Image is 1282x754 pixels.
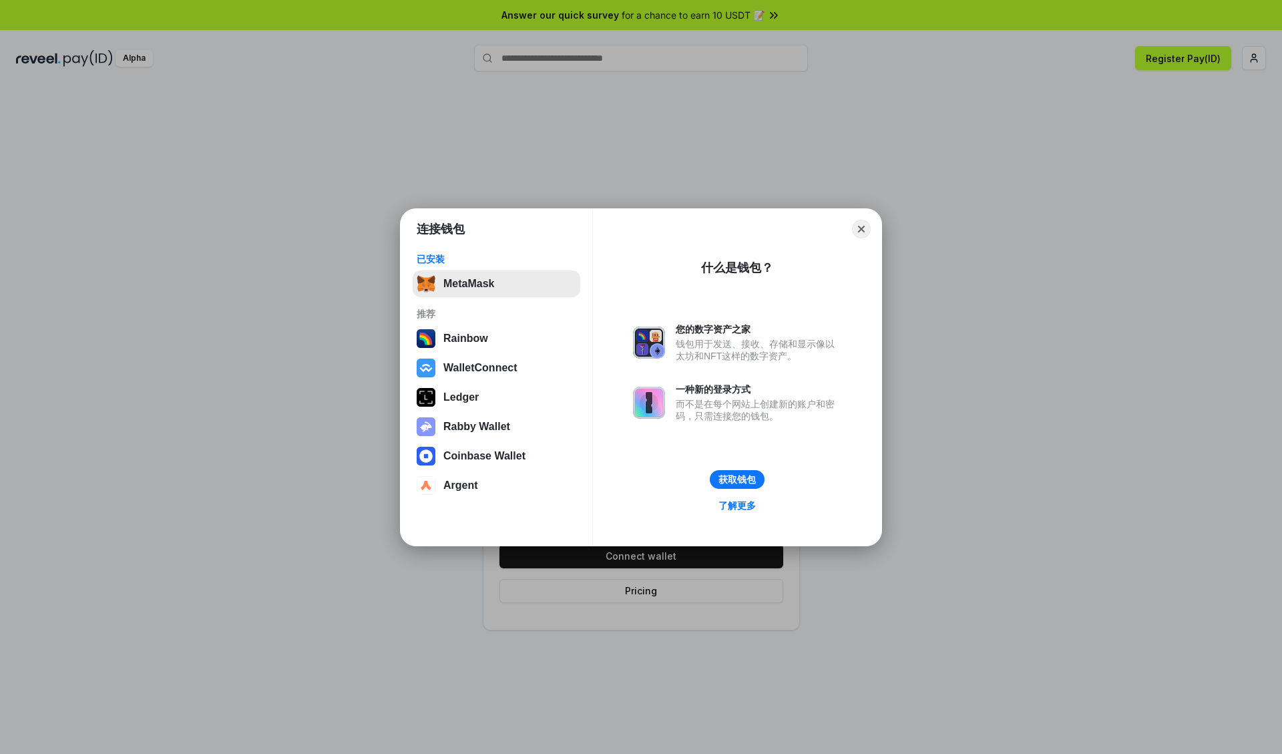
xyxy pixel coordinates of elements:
[443,391,479,403] div: Ledger
[413,325,580,352] button: Rainbow
[443,421,510,433] div: Rabby Wallet
[413,472,580,499] button: Argent
[443,480,478,492] div: Argent
[413,413,580,440] button: Rabby Wallet
[701,260,773,276] div: 什么是钱包？
[417,476,435,495] img: svg+xml,%3Csvg%20width%3D%2228%22%20height%3D%2228%22%20viewBox%3D%220%200%2028%2028%22%20fill%3D...
[676,338,841,362] div: 钱包用于发送、接收、存储和显示像以太坊和NFT这样的数字资产。
[417,388,435,407] img: svg+xml,%3Csvg%20xmlns%3D%22http%3A%2F%2Fwww.w3.org%2F2000%2Fsvg%22%20width%3D%2228%22%20height%3...
[413,384,580,411] button: Ledger
[852,220,871,238] button: Close
[413,443,580,469] button: Coinbase Wallet
[718,474,756,486] div: 获取钱包
[676,323,841,335] div: 您的数字资产之家
[417,417,435,436] img: svg+xml,%3Csvg%20xmlns%3D%22http%3A%2F%2Fwww.w3.org%2F2000%2Fsvg%22%20fill%3D%22none%22%20viewBox...
[633,387,665,419] img: svg+xml,%3Csvg%20xmlns%3D%22http%3A%2F%2Fwww.w3.org%2F2000%2Fsvg%22%20fill%3D%22none%22%20viewBox...
[443,278,494,290] div: MetaMask
[443,333,488,345] div: Rainbow
[417,359,435,377] img: svg+xml,%3Csvg%20width%3D%2228%22%20height%3D%2228%22%20viewBox%3D%220%200%2028%2028%22%20fill%3D...
[417,308,576,320] div: 推荐
[417,447,435,465] img: svg+xml,%3Csvg%20width%3D%2228%22%20height%3D%2228%22%20viewBox%3D%220%200%2028%2028%22%20fill%3D...
[443,450,525,462] div: Coinbase Wallet
[676,383,841,395] div: 一种新的登录方式
[718,500,756,512] div: 了解更多
[417,274,435,293] img: svg+xml,%3Csvg%20fill%3D%22none%22%20height%3D%2233%22%20viewBox%3D%220%200%2035%2033%22%20width%...
[710,470,765,489] button: 获取钱包
[413,270,580,297] button: MetaMask
[443,362,517,374] div: WalletConnect
[633,327,665,359] img: svg+xml,%3Csvg%20xmlns%3D%22http%3A%2F%2Fwww.w3.org%2F2000%2Fsvg%22%20fill%3D%22none%22%20viewBox...
[417,329,435,348] img: svg+xml,%3Csvg%20width%3D%22120%22%20height%3D%22120%22%20viewBox%3D%220%200%20120%20120%22%20fil...
[710,497,764,514] a: 了解更多
[676,398,841,422] div: 而不是在每个网站上创建新的账户和密码，只需连接您的钱包。
[417,221,465,237] h1: 连接钱包
[413,355,580,381] button: WalletConnect
[417,253,576,265] div: 已安装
